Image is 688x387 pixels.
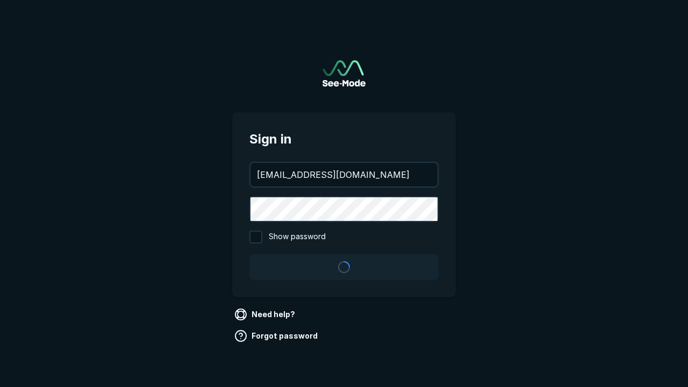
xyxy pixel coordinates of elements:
span: Sign in [249,130,439,149]
a: Go to sign in [322,60,365,87]
img: See-Mode Logo [322,60,365,87]
a: Forgot password [232,327,322,345]
span: Show password [269,231,326,243]
a: Need help? [232,306,299,323]
input: your@email.com [250,163,438,187]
